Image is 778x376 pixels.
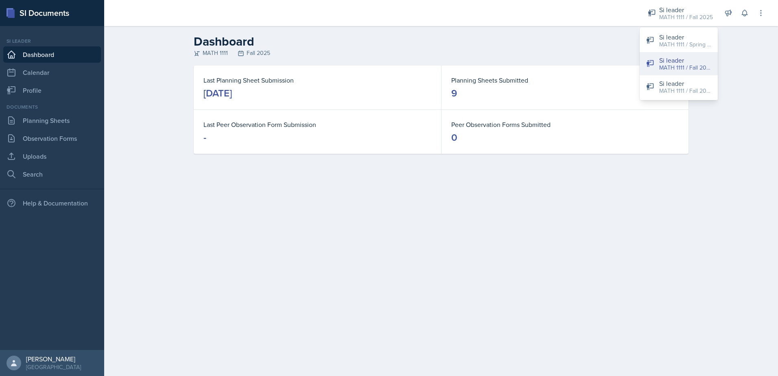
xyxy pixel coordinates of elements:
[451,120,679,129] dt: Peer Observation Forms Submitted
[659,79,711,88] div: Si leader
[3,82,101,98] a: Profile
[194,34,688,49] h2: Dashboard
[640,52,718,75] button: Si leader MATH 1111 / Fall 2025
[659,40,711,49] div: MATH 1111 / Spring 2025
[3,103,101,111] div: Documents
[659,87,711,95] div: MATH 1111 / Fall 2025
[659,13,713,22] div: MATH 1111 / Fall 2025
[3,148,101,164] a: Uploads
[3,112,101,129] a: Planning Sheets
[451,131,457,144] div: 0
[3,46,101,63] a: Dashboard
[203,75,431,85] dt: Last Planning Sheet Submission
[203,131,206,144] div: -
[451,75,679,85] dt: Planning Sheets Submitted
[3,195,101,211] div: Help & Documentation
[3,166,101,182] a: Search
[640,29,718,52] button: Si leader MATH 1111 / Spring 2025
[26,363,81,371] div: [GEOGRAPHIC_DATA]
[659,5,713,15] div: Si leader
[640,75,718,98] button: Si leader MATH 1111 / Fall 2025
[203,87,232,100] div: [DATE]
[3,37,101,45] div: Si leader
[659,63,711,72] div: MATH 1111 / Fall 2025
[3,130,101,146] a: Observation Forms
[451,87,457,100] div: 9
[26,355,81,363] div: [PERSON_NAME]
[659,55,711,65] div: Si leader
[3,64,101,81] a: Calendar
[659,32,711,42] div: Si leader
[194,49,688,57] div: MATH 1111 Fall 2025
[203,120,431,129] dt: Last Peer Observation Form Submission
